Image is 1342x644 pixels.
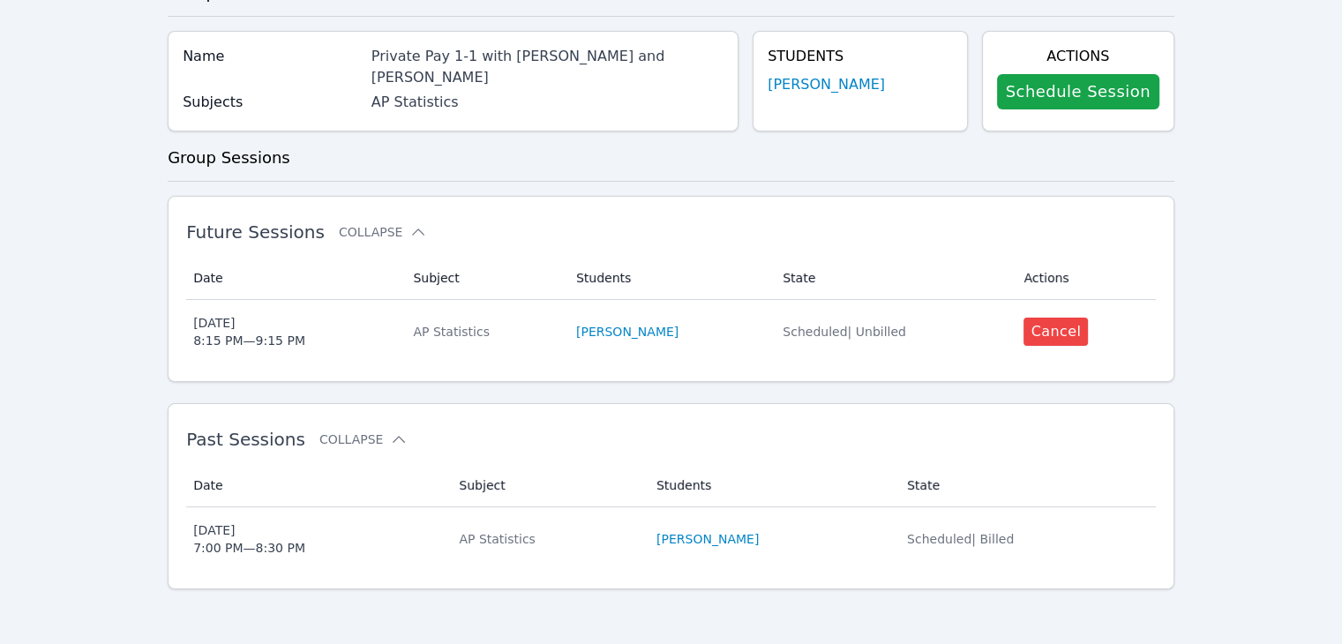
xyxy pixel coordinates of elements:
[566,257,772,300] th: Students
[371,92,723,113] div: AP Statistics
[319,431,408,448] button: Collapse
[459,530,635,548] div: AP Statistics
[183,46,361,67] label: Name
[186,429,305,450] span: Past Sessions
[186,221,325,243] span: Future Sessions
[768,74,885,95] a: [PERSON_NAME]
[168,146,1174,170] h3: Group Sessions
[768,46,952,67] h4: Students
[997,46,1159,67] h4: Actions
[907,532,1014,546] span: Scheduled | Billed
[576,323,678,341] a: [PERSON_NAME]
[1013,257,1155,300] th: Actions
[183,92,361,113] label: Subjects
[371,46,723,88] div: Private Pay 1-1 with [PERSON_NAME] and [PERSON_NAME]
[646,464,896,507] th: Students
[1023,318,1088,346] button: Cancel
[186,257,402,300] th: Date
[186,464,448,507] th: Date
[997,74,1159,109] a: Schedule Session
[402,257,566,300] th: Subject
[186,300,1156,363] tr: [DATE]8:15 PM—9:15 PMAP Statistics[PERSON_NAME]Scheduled| UnbilledCancel
[448,464,646,507] th: Subject
[783,325,906,339] span: Scheduled | Unbilled
[339,223,427,241] button: Collapse
[193,314,305,349] div: [DATE] 8:15 PM — 9:15 PM
[656,530,759,548] a: [PERSON_NAME]
[413,323,555,341] div: AP Statistics
[896,464,1156,507] th: State
[186,507,1156,571] tr: [DATE]7:00 PM—8:30 PMAP Statistics[PERSON_NAME]Scheduled| Billed
[772,257,1013,300] th: State
[193,521,305,557] div: [DATE] 7:00 PM — 8:30 PM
